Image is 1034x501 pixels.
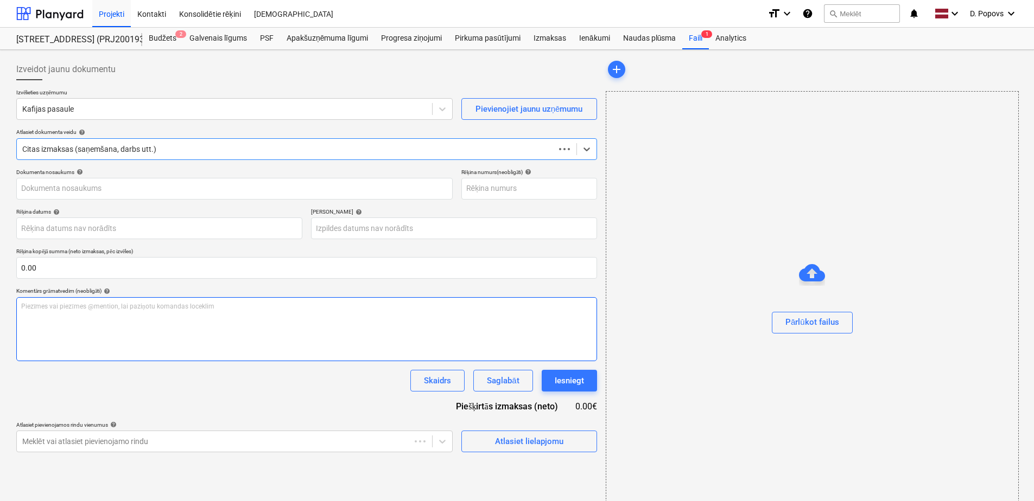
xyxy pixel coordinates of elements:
[108,421,117,428] span: help
[829,9,838,18] span: search
[16,248,597,257] p: Rēķina kopējā summa (neto izmaksas, pēc izvēles)
[77,129,85,136] span: help
[375,28,448,49] a: Progresa ziņojumi
[682,28,709,49] a: Faili1
[16,178,453,200] input: Dokumenta nosaukums
[16,89,453,98] p: Izvēlieties uzņēmumu
[175,30,186,38] span: 2
[142,28,183,49] a: Budžets2
[16,169,453,176] div: Dokumenta nosaukums
[523,169,531,175] span: help
[461,169,597,176] div: Rēķina numurs (neobligāti)
[448,28,527,49] a: Pirkuma pasūtījumi
[475,102,583,116] div: Pievienojiet jaunu uzņēmumu
[461,431,597,452] button: Atlasiet lielapjomu
[909,7,919,20] i: notifications
[617,28,683,49] a: Naudas plūsma
[311,217,597,239] input: Izpildes datums nav norādīts
[183,28,253,49] a: Galvenais līgums
[447,400,575,413] div: Piešķirtās izmaksas (neto)
[781,7,794,20] i: keyboard_arrow_down
[16,63,116,76] span: Izveidot jaunu dokumentu
[424,374,451,388] div: Skaidrs
[461,98,597,120] button: Pievienojiet jaunu uzņēmumu
[682,28,709,49] div: Faili
[709,28,753,49] a: Analytics
[495,434,563,448] div: Atlasiet lielapjomu
[51,209,60,215] span: help
[542,370,597,391] button: Iesniegt
[16,257,597,279] input: Rēķina kopējā summa (neto izmaksas, pēc izvēles)
[16,208,302,215] div: Rēķina datums
[701,30,712,38] span: 1
[311,208,597,215] div: [PERSON_NAME]
[555,374,584,388] div: Iesniegt
[824,4,900,23] button: Meklēt
[487,374,519,388] div: Saglabāt
[16,217,302,239] input: Rēķina datums nav norādīts
[142,28,183,49] div: Budžets
[785,315,839,329] div: Pārlūkot failus
[767,7,781,20] i: format_size
[461,178,597,200] input: Rēķina numurs
[772,312,853,333] button: Pārlūkot failus
[948,7,961,20] i: keyboard_arrow_down
[410,370,465,391] button: Skaidrs
[573,28,617,49] a: Ienākumi
[16,287,597,294] div: Komentārs grāmatvedim (neobligāti)
[16,34,129,46] div: [STREET_ADDRESS] (PRJ2001931) 2601882
[473,370,532,391] button: Saglabāt
[970,9,1004,18] span: D. Popovs
[102,288,110,294] span: help
[16,129,597,136] div: Atlasiet dokumenta veidu
[575,400,597,413] div: 0.00€
[980,449,1034,501] iframe: Chat Widget
[16,421,453,428] div: Atlasiet pievienojamos rindu vienumus
[1005,7,1018,20] i: keyboard_arrow_down
[610,63,623,76] span: add
[802,7,813,20] i: Zināšanu pamats
[280,28,375,49] a: Apakšuzņēmuma līgumi
[353,209,362,215] span: help
[527,28,573,49] a: Izmaksas
[253,28,280,49] a: PSF
[74,169,83,175] span: help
